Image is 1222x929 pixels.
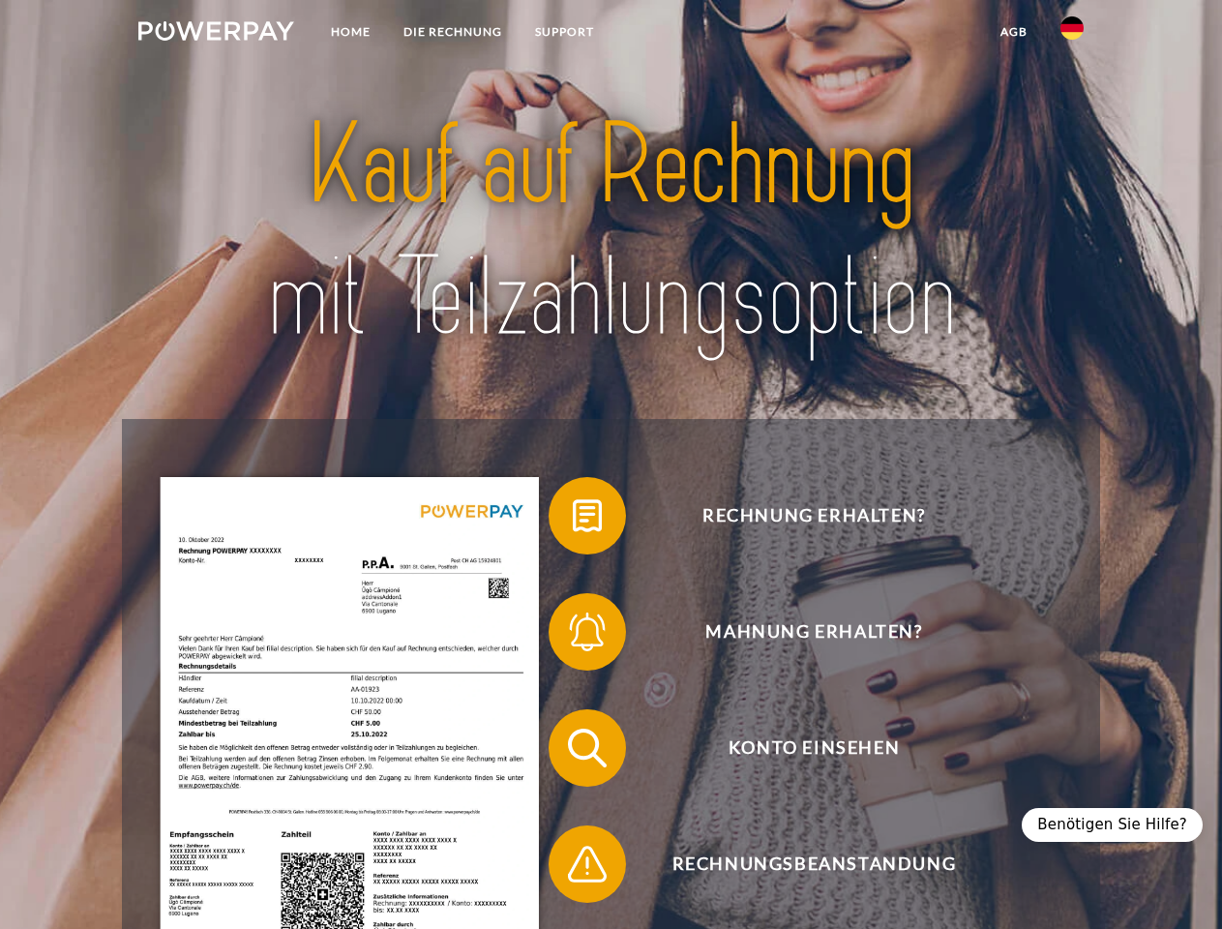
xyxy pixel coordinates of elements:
img: qb_warning.svg [563,840,611,888]
img: title-powerpay_de.svg [185,93,1037,371]
img: qb_bill.svg [563,492,611,540]
a: DIE RECHNUNG [387,15,519,49]
a: SUPPORT [519,15,611,49]
img: qb_search.svg [563,724,611,772]
span: Mahnung erhalten? [577,593,1051,671]
button: Mahnung erhalten? [549,593,1052,671]
img: logo-powerpay-white.svg [138,21,294,41]
span: Rechnungsbeanstandung [577,825,1051,903]
span: Rechnung erhalten? [577,477,1051,554]
button: Rechnungsbeanstandung [549,825,1052,903]
img: qb_bell.svg [563,608,611,656]
a: agb [984,15,1044,49]
button: Konto einsehen [549,709,1052,787]
a: Home [314,15,387,49]
button: Rechnung erhalten? [549,477,1052,554]
span: Konto einsehen [577,709,1051,787]
div: Benötigen Sie Hilfe? [1022,808,1203,842]
img: de [1060,16,1084,40]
